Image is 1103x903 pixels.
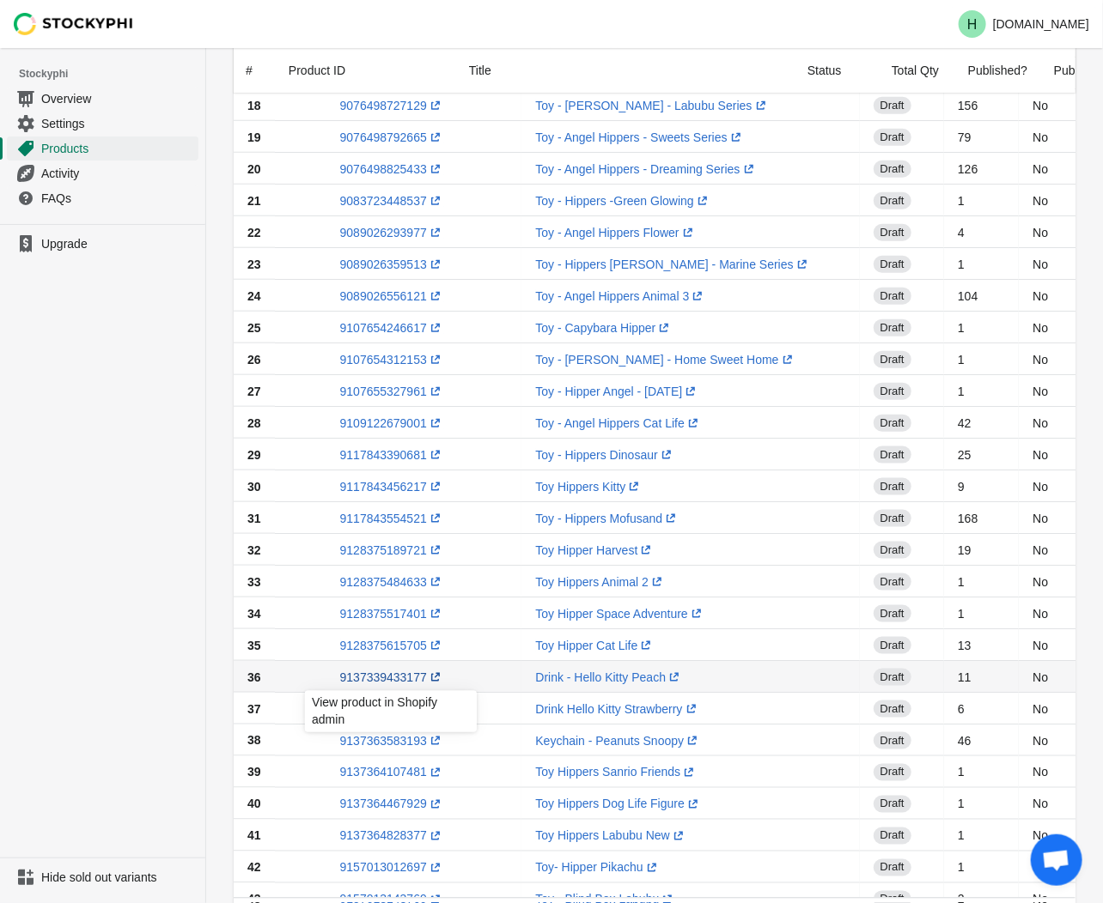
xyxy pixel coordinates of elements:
[944,216,1019,248] td: 4
[944,439,1019,470] td: 25
[535,258,810,271] a: Toy - Hippers [PERSON_NAME] - Marine Series(opens a new window)
[944,407,1019,439] td: 42
[944,851,1019,883] td: 1
[14,13,134,35] img: Stockyphi
[535,766,698,779] a: Toy Hippers Sanrio Friends(opens a new window)
[874,605,911,622] span: draft
[874,573,911,591] span: draft
[874,256,911,273] span: draft
[535,480,643,494] a: Toy Hippers Kitty(opens a new window)
[944,724,1019,756] td: 46
[247,797,261,811] span: 40
[874,192,911,209] span: draft
[247,480,261,494] span: 30
[874,669,911,686] span: draft
[535,448,674,462] a: Toy - Hippers Dinosaur(opens a new window)
[944,343,1019,375] td: 1
[535,543,655,557] a: Toy Hipper Harvest(opens a new window)
[247,226,261,239] span: 22
[944,756,1019,788] td: 1
[247,448,261,462] span: 29
[874,732,911,749] span: draft
[340,670,444,684] a: 9137339433177(opens a new window)
[535,99,769,112] a: Toy - [PERSON_NAME] - Labubu Series(opens a new window)
[874,827,911,845] span: draft
[7,161,198,185] a: Activity
[247,512,261,525] span: 31
[246,62,254,79] div: #
[535,226,696,239] a: Toy - Angel Hippers Flower(opens a new window)
[7,86,198,111] a: Overview
[874,859,911,876] span: draft
[340,289,444,303] a: 9089026556121(opens a new window)
[340,575,444,589] a: 9128375484633(opens a new window)
[19,65,205,82] span: Stockyphi
[535,130,744,144] a: Toy - Angel Hippers - Sweets Series(opens a new window)
[944,89,1019,121] td: 156
[944,566,1019,597] td: 1
[535,670,683,684] a: Drink - Hello Kitty Peach(opens a new window)
[944,788,1019,820] td: 1
[874,446,911,464] span: draft
[247,829,261,843] span: 41
[340,480,444,494] a: 9117843456217(opens a new window)
[247,766,261,779] span: 39
[874,319,911,336] span: draft
[944,121,1019,153] td: 79
[535,289,706,303] a: Toy - Angel Hippers Animal 3(opens a new window)
[247,543,261,557] span: 32
[874,288,911,305] span: draft
[1031,834,1082,886] div: Open chat
[535,385,699,398] a: Toy - Hipper Angel - [DATE](opens a new window)
[954,48,1040,93] div: Published?
[944,597,1019,629] td: 1
[874,97,911,114] span: draft
[944,375,1019,407] td: 1
[944,280,1019,312] td: 104
[944,470,1019,502] td: 9
[340,258,444,271] a: 9089026359513(opens a new window)
[340,829,444,843] a: 9137364828377(opens a new window)
[535,734,701,748] a: Keychain - Peanuts Snoopy(opens a new window)
[535,607,704,621] a: Toy Hipper Space Adventure(opens a new window)
[944,248,1019,280] td: 1
[247,416,261,430] span: 28
[340,321,444,335] a: 9107654246617(opens a new window)
[340,416,444,430] a: 9109122679001(opens a new window)
[874,637,911,654] span: draft
[41,140,195,157] span: Products
[535,512,679,525] a: Toy - Hippers Mofusand(opens a new window)
[7,232,198,256] a: Upgrade
[944,661,1019,693] td: 11
[874,478,911,495] span: draft
[247,321,261,335] span: 25
[340,385,444,398] a: 9107655327961(opens a new window)
[340,766,444,779] a: 9137364107481(opens a new window)
[247,130,261,144] span: 19
[944,312,1019,343] td: 1
[340,99,444,112] a: 9076498727129(opens a new window)
[247,194,261,208] span: 21
[874,129,911,146] span: draft
[874,510,911,527] span: draft
[340,543,444,557] a: 9128375189721(opens a new window)
[340,130,444,144] a: 9076498792665(opens a new window)
[535,416,702,430] a: Toy - Angel Hippers Cat Life(opens a new window)
[41,165,195,182] span: Activity
[944,502,1019,534] td: 168
[878,48,954,93] div: Total Qty
[340,162,444,176] a: 9076498825433(opens a new window)
[340,639,444,652] a: 9128375615705(opens a new window)
[41,90,195,107] span: Overview
[41,115,195,132] span: Settings
[944,820,1019,851] td: 1
[944,153,1019,185] td: 126
[275,48,455,93] div: Product ID
[247,385,261,398] span: 27
[959,10,986,38] span: Avatar with initials H
[944,693,1019,724] td: 6
[535,321,673,335] a: Toy - Capybara Hipper(opens a new window)
[247,670,261,684] span: 36
[247,575,261,589] span: 33
[455,48,794,93] div: Title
